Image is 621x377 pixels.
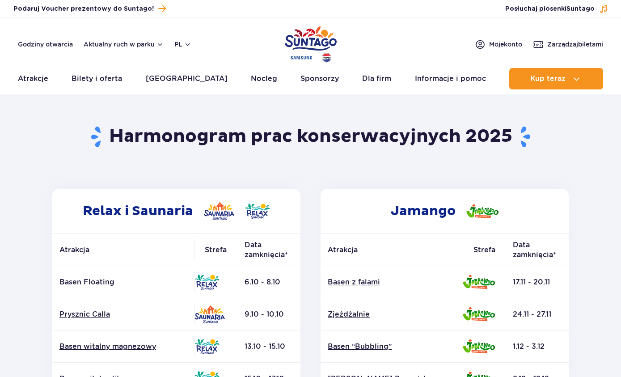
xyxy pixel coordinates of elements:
img: Jamango [463,339,495,353]
img: Saunaria [204,202,234,220]
td: 24.11 - 27.11 [506,298,569,330]
a: Mojekonto [475,39,522,50]
th: Atrakcja [321,234,463,266]
td: 17.11 - 20.11 [506,266,569,298]
span: Podaruj Voucher prezentowy do Suntago! [13,4,154,13]
img: Relax [245,203,270,219]
a: Godziny otwarcia [18,40,73,49]
span: Posłuchaj piosenki [505,4,595,13]
td: 1.12 - 3.12 [506,330,569,363]
a: Park of Poland [285,22,337,64]
a: Bilety i oferta [72,68,122,89]
button: pl [174,40,191,49]
th: Strefa [194,234,237,266]
th: Atrakcja [52,234,194,266]
img: Relax [194,339,220,354]
h2: Jamango [321,189,569,233]
a: Informacje i pomoc [415,68,486,89]
img: Jamango [463,307,495,321]
a: Zjeżdżalnie [328,309,456,319]
a: Prysznic Calla [59,309,187,319]
th: Data zamknięcia* [237,234,300,266]
img: Relax [194,275,220,290]
span: Zarządzaj biletami [547,40,603,49]
a: [GEOGRAPHIC_DATA] [146,68,228,89]
a: Basen z falami [328,277,456,287]
button: Posłuchaj piosenkiSuntago [505,4,608,13]
span: Moje konto [489,40,522,49]
img: Jamango [463,275,495,289]
a: Zarządzajbiletami [533,39,603,50]
img: Saunaria [194,305,225,323]
th: Data zamknięcia* [506,234,569,266]
p: Basen Floating [59,277,187,287]
a: Atrakcje [18,68,48,89]
td: 9.10 - 10.10 [237,298,300,330]
button: Kup teraz [509,68,603,89]
a: Nocleg [251,68,277,89]
h1: Harmonogram prac konserwacyjnych 2025 [49,125,572,148]
a: Basen witalny magnezowy [59,342,187,352]
th: Strefa [463,234,506,266]
a: Podaruj Voucher prezentowy do Suntago! [13,3,166,15]
span: Suntago [566,6,595,12]
a: Dla firm [362,68,391,89]
img: Jamango [466,204,498,218]
td: 13.10 - 15.10 [237,330,300,363]
a: Basen “Bubbling” [328,342,456,352]
button: Aktualny ruch w parku [84,41,164,48]
span: Kup teraz [530,75,566,83]
h2: Relax i Saunaria [52,189,300,233]
a: Sponsorzy [300,68,339,89]
td: 6.10 - 8.10 [237,266,300,298]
